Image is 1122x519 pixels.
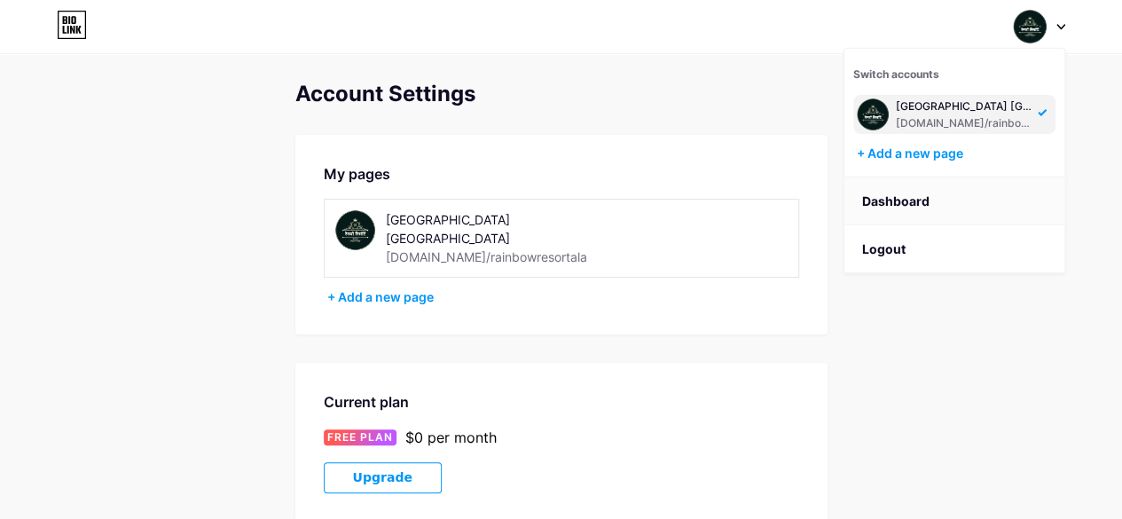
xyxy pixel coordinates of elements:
[324,163,799,185] div: My pages
[353,470,412,485] span: Upgrade
[335,210,375,250] img: rainbowresortala
[386,248,587,266] div: [DOMAIN_NAME]/rainbowresortala
[405,427,497,448] div: $0 per month
[844,177,1064,225] a: Dashboard
[896,116,1032,130] div: [DOMAIN_NAME]/rainbowresortala
[853,67,939,81] span: Switch accounts
[327,429,393,445] span: FREE PLAN
[324,391,799,413] div: Current plan
[1013,10,1047,43] img: rainbowresortala
[327,288,799,306] div: + Add a new page
[896,99,1032,114] div: [GEOGRAPHIC_DATA] [GEOGRAPHIC_DATA]
[386,210,637,248] div: [GEOGRAPHIC_DATA] [GEOGRAPHIC_DATA]
[857,145,1055,162] div: + Add a new page
[857,98,889,130] img: rainbowresortala
[844,225,1064,273] li: Logout
[295,82,828,106] div: Account Settings
[324,462,442,493] button: Upgrade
